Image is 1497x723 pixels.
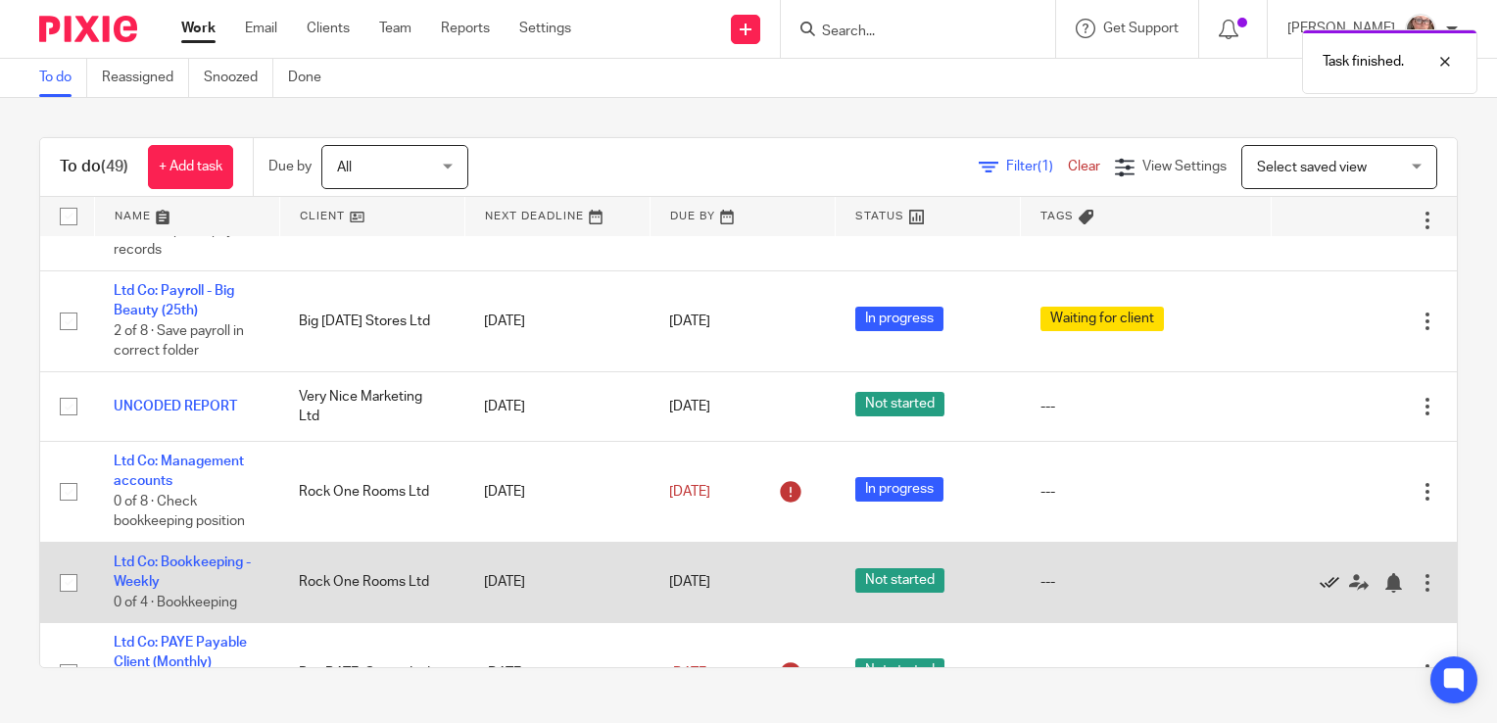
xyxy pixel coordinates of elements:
td: [DATE] [464,371,650,441]
a: + Add task [148,145,233,189]
a: To do [39,59,87,97]
td: Rock One Rooms Ltd [279,542,464,622]
div: --- [1040,663,1252,683]
span: Filter [1006,160,1068,173]
span: (49) [101,159,128,174]
a: Ltd Co: Management accounts [114,455,244,488]
p: Task finished. [1323,52,1404,72]
td: [DATE] [464,442,650,543]
a: Clear [1068,160,1100,173]
p: Due by [268,157,312,176]
a: Reassigned [102,59,189,97]
td: Rock One Rooms Ltd [279,442,464,543]
span: 0 of 8 · Check bookkeeping position [114,495,245,529]
a: Team [379,19,411,38]
td: Very Nice Marketing Ltd [279,371,464,441]
img: Louise.jpg [1405,14,1436,45]
span: Not started [855,658,944,683]
a: Clients [307,19,350,38]
span: [DATE] [669,666,710,680]
a: Email [245,19,277,38]
span: In progress [855,307,943,331]
span: 2 of 8 · Save payroll in correct folder [114,324,244,359]
a: UNCODED REPORT [114,400,237,413]
span: Select saved view [1257,161,1367,174]
span: All [337,161,352,174]
a: Ltd Co: PAYE Payable Client (Monthly) [114,636,247,669]
h1: To do [60,157,128,177]
span: 2 of 10 · Update payroll records [114,223,252,258]
a: Snoozed [204,59,273,97]
span: [DATE] [669,575,710,589]
div: --- [1040,397,1252,416]
span: [DATE] [669,314,710,328]
a: Ltd Co: Payroll - Big Beauty (25th) [114,284,234,317]
a: Ltd Co: Bookkeeping - Weekly [114,555,251,589]
span: Not started [855,392,944,416]
span: Not started [855,568,944,593]
td: Big [DATE] Stores Ltd [279,270,464,371]
span: Waiting for client [1040,307,1164,331]
a: Reports [441,19,490,38]
a: Work [181,19,216,38]
td: [DATE] [464,542,650,622]
span: In progress [855,477,943,502]
span: View Settings [1142,160,1227,173]
span: [DATE] [669,400,710,413]
span: 0 of 4 · Bookkeeping [114,596,237,609]
span: [DATE] [669,485,710,499]
a: Settings [519,19,571,38]
span: Tags [1040,211,1074,221]
a: Mark as done [1320,572,1349,592]
img: Pixie [39,16,137,42]
div: --- [1040,572,1252,592]
td: [DATE] [464,270,650,371]
div: --- [1040,482,1252,502]
a: Done [288,59,336,97]
span: (1) [1038,160,1053,173]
